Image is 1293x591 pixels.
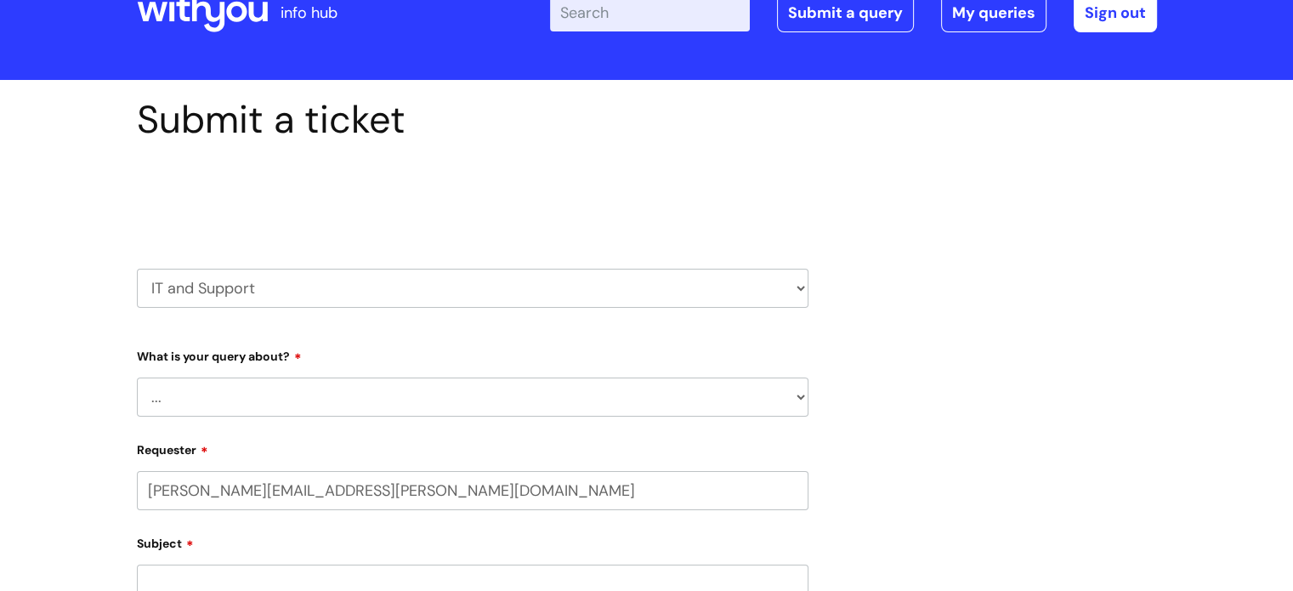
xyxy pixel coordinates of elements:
[137,437,808,457] label: Requester
[137,531,808,551] label: Subject
[137,344,808,364] label: What is your query about?
[137,97,808,143] h1: Submit a ticket
[137,182,808,213] h2: Select issue type
[137,471,808,510] input: Email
